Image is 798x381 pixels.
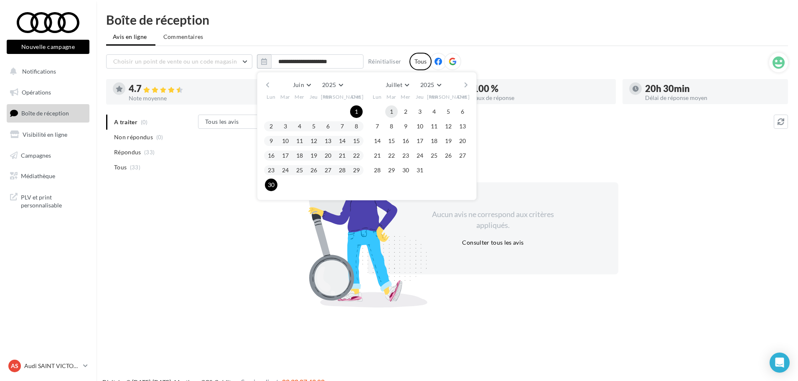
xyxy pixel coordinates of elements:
button: Juin [290,79,314,91]
span: Juillet [386,81,402,88]
button: 5 [308,120,320,133]
span: Mer [295,93,305,100]
button: 13 [456,120,469,133]
span: Notifications [22,68,56,75]
span: Tous [114,163,127,171]
button: 2 [265,120,277,133]
span: [PERSON_NAME] [321,93,364,100]
span: PLV et print personnalisable [21,192,86,210]
button: Nouvelle campagne [7,40,89,54]
div: 20h 30min [645,84,781,93]
button: Tous les avis [198,115,282,129]
span: (33) [144,149,155,156]
button: 29 [350,164,363,176]
button: 24 [414,149,426,162]
div: 4.7 [129,84,265,94]
span: Mar [386,93,396,100]
span: Tous les avis [205,118,239,125]
button: 15 [350,135,363,147]
button: 12 [442,120,455,133]
button: 16 [265,149,277,162]
button: 31 [414,164,426,176]
span: Mar [280,93,290,100]
div: Aucun avis ne correspond aux critères appliqués. [421,209,565,230]
button: 22 [350,149,363,162]
button: 20 [322,149,334,162]
span: Opérations [22,89,51,96]
button: 12 [308,135,320,147]
span: Campagnes [21,151,51,159]
button: 14 [336,135,348,147]
span: Lun [267,93,276,100]
button: 4 [293,120,306,133]
button: Réinitialiser [365,56,405,66]
button: 20 [456,135,469,147]
button: 30 [265,179,277,191]
button: 8 [385,120,398,133]
button: 17 [279,149,292,162]
div: Note moyenne [129,95,265,101]
button: 25 [428,149,440,162]
button: Notifications [5,63,88,80]
span: Dim [457,93,468,100]
span: Médiathèque [21,172,55,179]
button: 13 [322,135,334,147]
a: Médiathèque [5,167,91,185]
div: Boîte de réception [106,13,788,26]
button: 2025 [319,79,346,91]
p: Audi SAINT VICTORET [24,362,80,370]
button: 23 [265,164,277,176]
button: 7 [371,120,384,133]
a: AS Audi SAINT VICTORET [7,358,89,374]
button: 2 [399,105,412,118]
button: 30 [399,164,412,176]
span: Non répondus [114,133,153,141]
button: 24 [279,164,292,176]
button: 27 [322,164,334,176]
span: Commentaires [163,33,203,41]
button: 18 [293,149,306,162]
button: Choisir un point de vente ou un code magasin [106,54,252,69]
span: Juin [293,81,304,88]
span: 2025 [322,81,336,88]
button: 16 [399,135,412,147]
a: Campagnes [5,147,91,164]
button: 4 [428,105,440,118]
span: Répondus [114,148,141,156]
button: 10 [279,135,292,147]
button: 25 [293,164,306,176]
span: Lun [373,93,382,100]
a: PLV et print personnalisable [5,188,91,213]
button: 5 [442,105,455,118]
a: Opérations [5,84,91,101]
button: 28 [371,164,384,176]
button: 1 [350,105,363,118]
span: (0) [156,134,163,141]
button: 7 [336,120,348,133]
span: AS [11,362,18,370]
button: 19 [308,149,320,162]
span: [PERSON_NAME] [427,93,470,100]
button: 22 [385,149,398,162]
button: 3 [279,120,292,133]
button: 21 [336,149,348,162]
button: 18 [428,135,440,147]
button: 14 [371,135,384,147]
span: Boîte de réception [21,110,69,117]
span: Mer [401,93,411,100]
button: 29 [385,164,398,176]
button: 3 [414,105,426,118]
span: Dim [351,93,361,100]
button: 15 [385,135,398,147]
span: Jeu [416,93,424,100]
button: 2025 [417,79,444,91]
button: Consulter tous les avis [459,238,527,248]
div: Taux de réponse [473,95,609,101]
button: 26 [442,149,455,162]
button: 17 [414,135,426,147]
button: 11 [293,135,306,147]
span: Jeu [310,93,318,100]
button: 11 [428,120,440,133]
button: Juillet [382,79,412,91]
button: 23 [399,149,412,162]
